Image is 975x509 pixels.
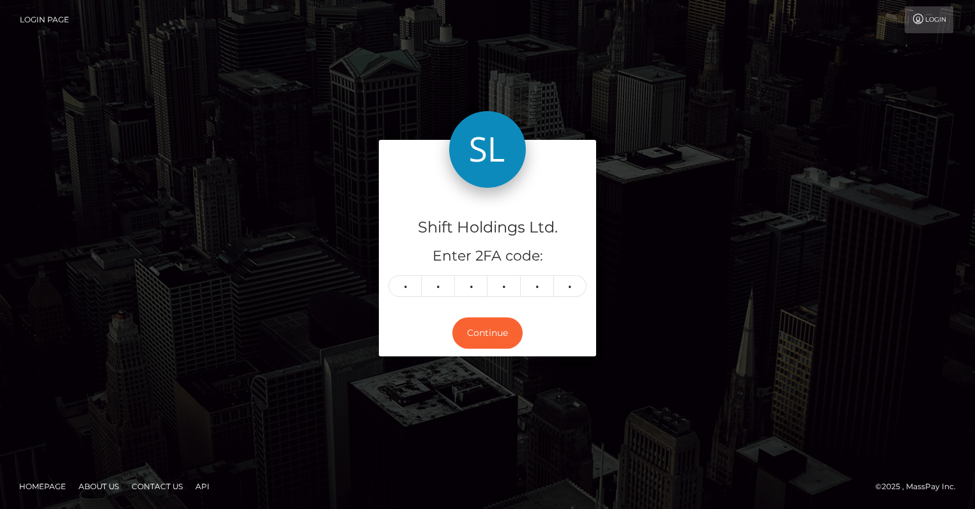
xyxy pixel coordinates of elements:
div: © 2025 , MassPay Inc. [875,480,965,494]
a: Login Page [20,6,69,33]
a: Contact Us [127,476,188,496]
h5: Enter 2FA code: [388,247,587,266]
a: Login [905,6,953,33]
a: Homepage [14,476,71,496]
a: About Us [73,476,124,496]
button: Continue [452,317,523,349]
h4: Shift Holdings Ltd. [388,217,587,239]
img: Shift Holdings Ltd. [449,111,526,188]
a: API [190,476,215,496]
